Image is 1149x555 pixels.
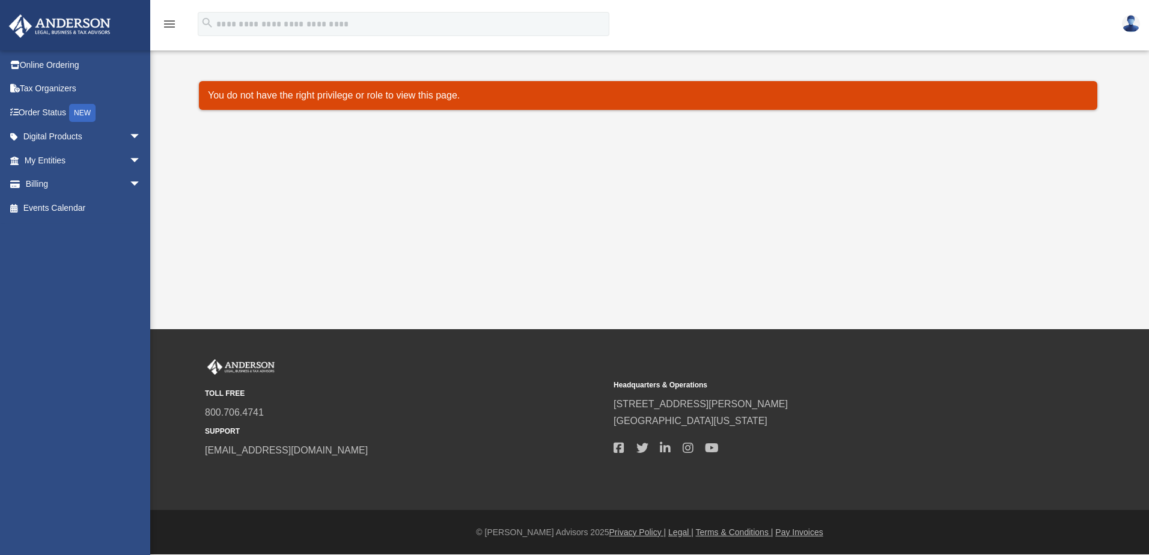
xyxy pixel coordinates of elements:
span: arrow_drop_down [129,148,153,173]
a: menu [162,21,177,31]
a: Digital Productsarrow_drop_down [8,125,159,149]
i: search [201,16,214,29]
small: TOLL FREE [205,387,605,400]
a: [EMAIL_ADDRESS][DOMAIN_NAME] [205,445,368,455]
a: [GEOGRAPHIC_DATA][US_STATE] [614,416,767,426]
span: arrow_drop_down [129,172,153,197]
p: You do not have the right privilege or role to view this page. [208,87,1088,104]
a: Legal | [668,527,693,537]
img: Anderson Advisors Platinum Portal [205,359,277,375]
small: SUPPORT [205,425,605,438]
a: Tax Organizers [8,77,159,101]
a: Privacy Policy | [609,527,666,537]
i: menu [162,17,177,31]
div: NEW [69,104,96,122]
a: 800.706.4741 [205,407,264,417]
a: Pay Invoices [775,527,823,537]
img: User Pic [1122,15,1140,32]
a: Events Calendar [8,196,159,220]
a: Terms & Conditions | [696,527,773,537]
a: Order StatusNEW [8,100,159,125]
div: © [PERSON_NAME] Advisors 2025 [150,525,1149,540]
span: arrow_drop_down [129,125,153,150]
a: My Entitiesarrow_drop_down [8,148,159,172]
img: Anderson Advisors Platinum Portal [5,14,114,38]
small: Headquarters & Operations [614,379,1014,392]
a: [STREET_ADDRESS][PERSON_NAME] [614,399,788,409]
a: Billingarrow_drop_down [8,172,159,196]
a: Online Ordering [8,53,159,77]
